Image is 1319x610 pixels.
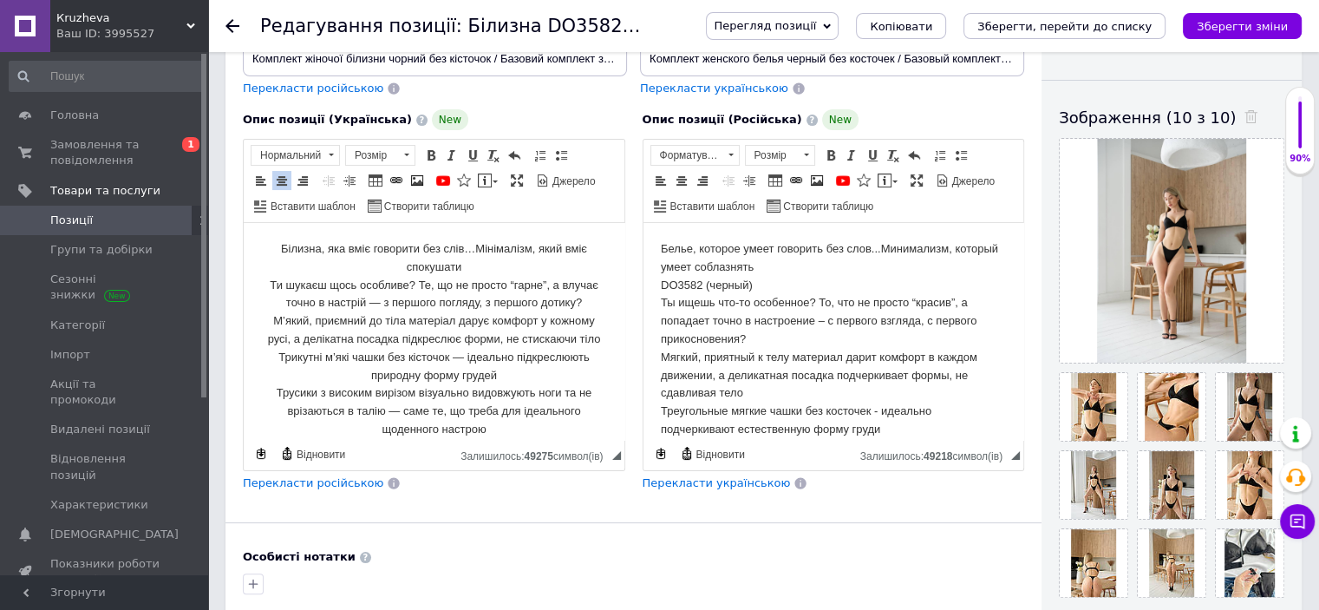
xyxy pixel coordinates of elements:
[243,550,356,563] b: Особисті нотатки
[243,42,627,76] input: Наприклад, H&M жіноча сукня зелена 38 розмір вечірня максі з блискітками
[1285,87,1315,174] div: 90% Якість заповнення
[807,171,826,190] a: Зображення
[1059,107,1284,128] div: Зображення (10 з 10)
[225,19,239,33] div: Повернутися назад
[244,223,624,440] iframe: Редактор, FBCB88AC-DAA6-4CAD-AEB0-DCA4459A70CA
[365,196,477,215] a: Створити таблицю
[56,10,186,26] span: Кruzheva
[251,196,358,215] a: Вставити шаблон
[50,347,90,363] span: Імпорт
[17,17,363,325] p: Білизна, яка вміє говорити без слів…Мінімалізм, який вміє спокушати Ти шукаєш щось особливе? Те, ...
[651,146,722,165] span: Форматування
[260,16,684,36] h1: Редагування позиції: Білизна DO3582 чорна
[924,450,952,462] span: 49218
[50,137,160,168] span: Замовлення та повідомлення
[50,527,179,542] span: [DEMOGRAPHIC_DATA]
[719,171,738,190] a: Зменшити відступ
[272,171,291,190] a: По центру
[182,137,199,152] span: 1
[484,146,503,165] a: Видалити форматування
[693,171,712,190] a: По правому краю
[50,108,99,123] span: Головна
[50,422,150,437] span: Видалені позиції
[780,200,873,214] span: Створити таблицю
[740,171,759,190] a: Збільшити відступ
[640,82,788,95] span: Перекласти українською
[17,17,363,325] body: Редактор, FBCB88AC-DAA6-4CAD-AEB0-DCA4459A70CA
[56,26,208,42] div: Ваш ID: 3995527
[531,146,550,165] a: Вставити/видалити нумерований список
[475,171,500,190] a: Вставити повідомлення
[651,444,670,463] a: Зробити резервну копію зараз
[764,196,876,215] a: Створити таблицю
[507,171,526,190] a: Максимізувати
[677,444,748,463] a: Відновити
[651,171,670,190] a: По лівому краю
[904,146,924,165] a: Повернути (Ctrl+Z)
[50,272,160,303] span: Сезонні знижки
[854,171,873,190] a: Вставити іконку
[50,213,93,228] span: Позиції
[766,171,785,190] a: Таблиця
[340,171,359,190] a: Збільшити відступ
[821,146,840,165] a: Жирний (Ctrl+B)
[50,556,160,587] span: Показники роботи компанії
[251,146,323,165] span: Нормальний
[50,451,160,482] span: Відновлення позицій
[251,145,340,166] a: Нормальний
[50,183,160,199] span: Товари та послуги
[524,450,552,462] span: 49275
[963,13,1166,39] button: Зберегти, перейти до списку
[612,451,621,460] span: Потягніть для зміни розмірів
[933,171,998,190] a: Джерело
[408,171,427,190] a: Зображення
[746,146,798,165] span: Розмір
[243,113,412,126] span: Опис позиції (Українська)
[1197,20,1288,33] i: Зберегти зміни
[50,242,153,258] span: Групи та добірки
[17,17,363,378] body: Редактор, 53B0EFFD-5940-431F-BB47-BBA22B677BCF
[243,82,383,95] span: Перекласти російською
[460,446,611,462] div: Кiлькiсть символiв
[1286,153,1314,165] div: 90%
[434,171,453,190] a: Додати відео з YouTube
[432,109,468,130] span: New
[643,113,802,126] span: Опис позиції (Російська)
[856,13,946,39] button: Копіювати
[251,444,271,463] a: Зробити резервну копію зараз
[421,146,441,165] a: Жирний (Ctrl+B)
[640,42,1024,76] input: Наприклад, H&M жіноча сукня зелена 38 розмір вечірня максі з блискітками
[251,171,271,190] a: По лівому краю
[50,318,105,333] span: Категорії
[505,146,524,165] a: Повернути (Ctrl+Z)
[550,174,596,189] span: Джерело
[787,171,806,190] a: Вставити/Редагувати посилання (Ctrl+L)
[822,109,859,130] span: New
[951,146,970,165] a: Вставити/видалити маркований список
[387,171,406,190] a: Вставити/Редагувати посилання (Ctrl+L)
[643,223,1024,440] iframe: Редактор, 53B0EFFD-5940-431F-BB47-BBA22B677BCF
[860,446,1011,462] div: Кiлькiсть символiв
[1183,13,1302,39] button: Зберегти зміни
[884,146,903,165] a: Видалити форматування
[1011,451,1020,460] span: Потягніть для зміни розмірів
[442,146,461,165] a: Курсив (Ctrl+I)
[650,145,740,166] a: Форматування
[346,146,398,165] span: Розмір
[345,145,415,166] a: Розмір
[694,448,745,462] span: Відновити
[875,171,900,190] a: Вставити повідомлення
[366,171,385,190] a: Таблиця
[268,200,356,214] span: Вставити шаблон
[382,200,474,214] span: Створити таблицю
[870,20,932,33] span: Копіювати
[50,497,148,513] span: Характеристики
[668,200,755,214] span: Вставити шаблон
[907,171,926,190] a: Максимізувати
[714,19,816,32] span: Перегляд позиції
[9,61,205,92] input: Пошук
[533,171,598,190] a: Джерело
[833,171,852,190] a: Додати відео з YouTube
[463,146,482,165] a: Підкреслений (Ctrl+U)
[50,377,160,408] span: Акції та промокоди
